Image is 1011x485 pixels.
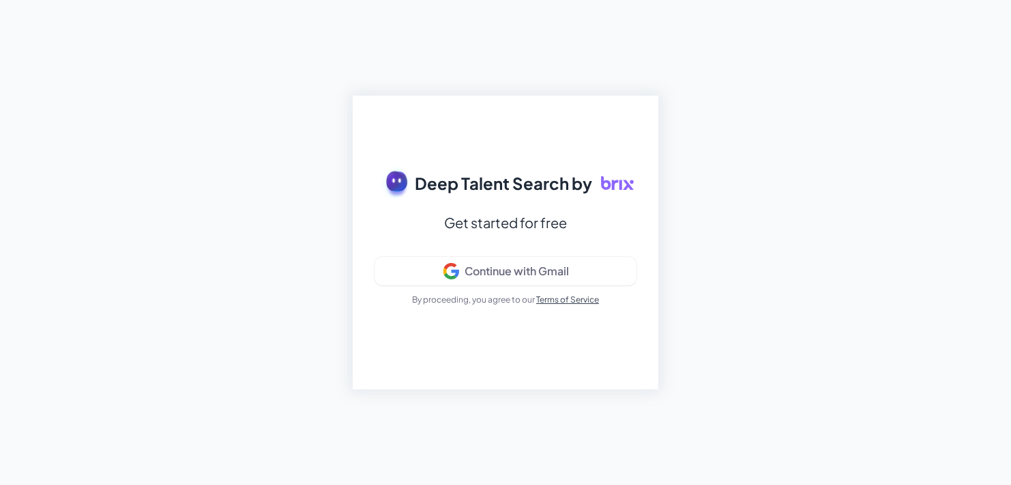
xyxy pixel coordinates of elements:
button: Continue with Gmail [375,257,636,286]
a: Terms of Service [536,294,599,305]
p: By proceeding, you agree to our [412,294,599,306]
div: Continue with Gmail [465,264,569,278]
div: Get started for free [444,210,567,235]
span: Deep Talent Search by [415,171,592,195]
